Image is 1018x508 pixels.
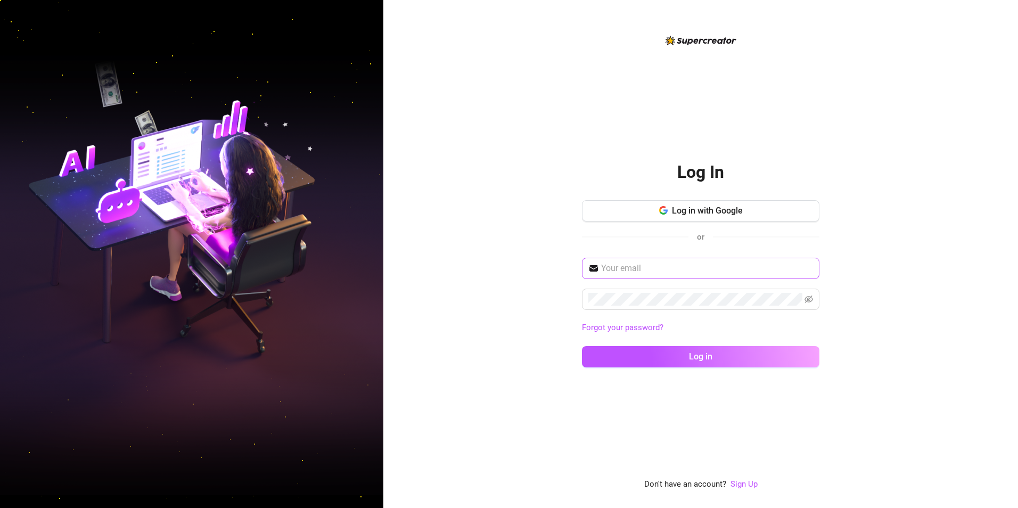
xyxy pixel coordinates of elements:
[601,262,813,275] input: Your email
[672,206,743,216] span: Log in with Google
[582,323,663,332] a: Forgot your password?
[689,351,712,362] span: Log in
[730,479,758,489] a: Sign Up
[582,200,819,222] button: Log in with Google
[582,322,819,334] a: Forgot your password?
[644,478,726,491] span: Don't have an account?
[697,232,704,242] span: or
[730,478,758,491] a: Sign Up
[666,36,736,45] img: logo-BBDzfeDw.svg
[677,161,724,183] h2: Log In
[582,346,819,367] button: Log in
[804,295,813,304] span: eye-invisible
